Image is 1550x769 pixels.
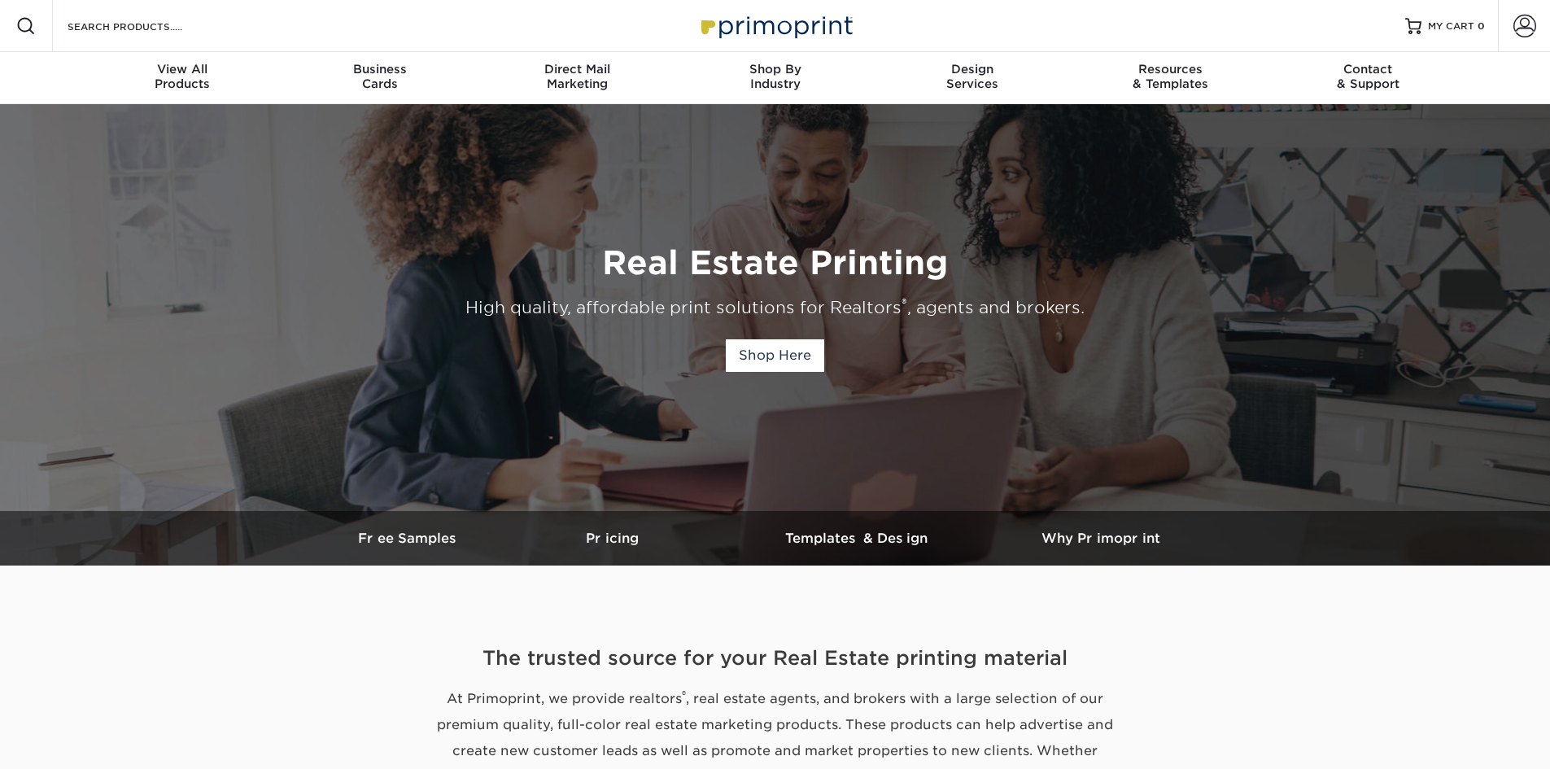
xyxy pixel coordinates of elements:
[281,52,478,104] a: BusinessCards
[328,531,491,546] h3: Free Samples
[84,62,282,76] span: View All
[328,511,491,566] a: Free Samples
[1269,62,1467,76] span: Contact
[682,688,686,701] sup: ®
[281,62,478,91] div: Cards
[979,511,1223,566] a: Why Primoprint
[491,531,735,546] h3: Pricing
[1478,20,1485,32] span: 0
[1269,52,1467,104] a: Contact& Support
[735,511,979,566] a: Templates & Design
[694,8,857,43] img: Primoprint
[491,511,735,566] a: Pricing
[294,243,1257,282] h1: Real Estate Printing
[299,644,1251,673] h2: The trusted source for your Real Estate printing material
[676,62,874,91] div: Industry
[874,52,1072,104] a: DesignServices
[478,52,676,104] a: Direct MailMarketing
[676,62,874,76] span: Shop By
[84,52,282,104] a: View AllProducts
[676,52,874,104] a: Shop ByIndustry
[902,296,907,311] sup: ®
[478,62,676,91] div: Marketing
[294,295,1257,320] div: High quality, affordable print solutions for Realtors , agents and brokers.
[1072,62,1269,91] div: & Templates
[66,16,225,36] input: SEARCH PRODUCTS.....
[1269,62,1467,91] div: & Support
[726,339,824,372] a: Shop Here
[874,62,1072,91] div: Services
[1072,62,1269,76] span: Resources
[1428,20,1474,33] span: MY CART
[874,62,1072,76] span: Design
[1072,52,1269,104] a: Resources& Templates
[478,62,676,76] span: Direct Mail
[84,62,282,91] div: Products
[281,62,478,76] span: Business
[735,531,979,546] h3: Templates & Design
[979,531,1223,546] h3: Why Primoprint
